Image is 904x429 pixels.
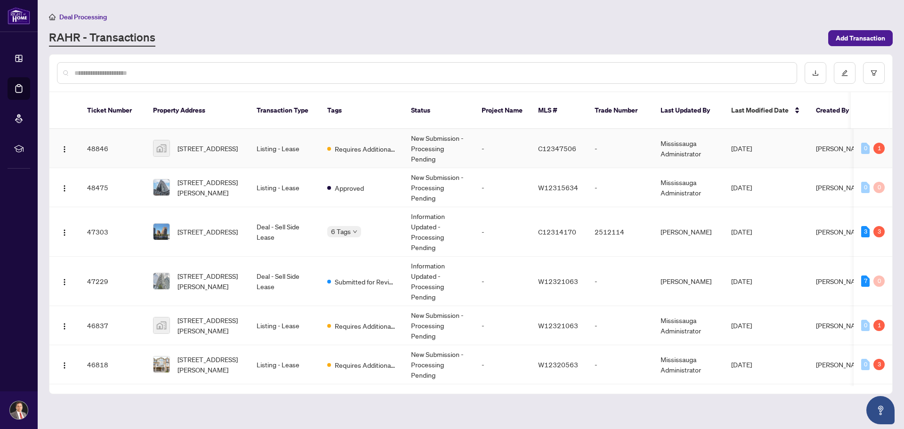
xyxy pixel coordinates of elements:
[805,62,826,84] button: download
[59,13,107,21] span: Deal Processing
[61,146,68,153] img: Logo
[587,207,653,257] td: 2512114
[61,278,68,286] img: Logo
[335,183,364,193] span: Approved
[80,306,145,345] td: 46837
[873,320,885,331] div: 1
[61,185,68,192] img: Logo
[474,306,531,345] td: -
[653,345,724,384] td: Mississauga Administrator
[653,257,724,306] td: [PERSON_NAME]
[178,315,242,336] span: [STREET_ADDRESS][PERSON_NAME]
[538,277,578,285] span: W12321063
[587,168,653,207] td: -
[808,92,865,129] th: Created By
[61,229,68,236] img: Logo
[335,276,396,287] span: Submitted for Review
[153,140,169,156] img: thumbnail-img
[49,14,56,20] span: home
[249,92,320,129] th: Transaction Type
[474,207,531,257] td: -
[178,143,238,154] span: [STREET_ADDRESS]
[587,306,653,345] td: -
[871,70,877,76] span: filter
[828,30,893,46] button: Add Transaction
[145,92,249,129] th: Property Address
[538,227,576,236] span: C12314170
[531,92,587,129] th: MLS #
[80,257,145,306] td: 47229
[474,257,531,306] td: -
[178,177,242,198] span: [STREET_ADDRESS][PERSON_NAME]
[724,92,808,129] th: Last Modified Date
[587,92,653,129] th: Trade Number
[404,129,474,168] td: New Submission - Processing Pending
[861,359,870,370] div: 0
[404,92,474,129] th: Status
[153,224,169,240] img: thumbnail-img
[834,62,856,84] button: edit
[861,182,870,193] div: 0
[653,207,724,257] td: [PERSON_NAME]
[731,183,752,192] span: [DATE]
[836,31,885,46] span: Add Transaction
[249,345,320,384] td: Listing - Lease
[80,207,145,257] td: 47303
[80,345,145,384] td: 46818
[404,306,474,345] td: New Submission - Processing Pending
[812,70,819,76] span: download
[178,271,242,291] span: [STREET_ADDRESS][PERSON_NAME]
[587,257,653,306] td: -
[249,207,320,257] td: Deal - Sell Side Lease
[841,70,848,76] span: edit
[57,318,72,333] button: Logo
[353,229,357,234] span: down
[873,143,885,154] div: 1
[731,277,752,285] span: [DATE]
[816,360,867,369] span: [PERSON_NAME]
[731,144,752,153] span: [DATE]
[873,359,885,370] div: 3
[861,143,870,154] div: 0
[57,357,72,372] button: Logo
[153,356,169,372] img: thumbnail-img
[49,30,155,47] a: RAHR - Transactions
[731,321,752,330] span: [DATE]
[863,62,885,84] button: filter
[816,321,867,330] span: [PERSON_NAME]
[249,257,320,306] td: Deal - Sell Side Lease
[731,360,752,369] span: [DATE]
[335,360,396,370] span: Requires Additional Docs
[538,360,578,369] span: W12320563
[873,226,885,237] div: 3
[653,168,724,207] td: Mississauga Administrator
[816,227,867,236] span: [PERSON_NAME]
[80,129,145,168] td: 48846
[57,274,72,289] button: Logo
[249,306,320,345] td: Listing - Lease
[80,168,145,207] td: 48475
[861,275,870,287] div: 7
[249,129,320,168] td: Listing - Lease
[653,129,724,168] td: Mississauga Administrator
[474,92,531,129] th: Project Name
[816,183,867,192] span: [PERSON_NAME]
[731,105,789,115] span: Last Modified Date
[538,144,576,153] span: C12347506
[331,226,351,237] span: 6 Tags
[873,275,885,287] div: 0
[249,168,320,207] td: Listing - Lease
[10,401,28,419] img: Profile Icon
[320,92,404,129] th: Tags
[816,144,867,153] span: [PERSON_NAME]
[873,182,885,193] div: 0
[866,396,895,424] button: Open asap
[474,129,531,168] td: -
[57,180,72,195] button: Logo
[57,141,72,156] button: Logo
[538,183,578,192] span: W12315634
[57,224,72,239] button: Logo
[861,320,870,331] div: 0
[474,345,531,384] td: -
[731,227,752,236] span: [DATE]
